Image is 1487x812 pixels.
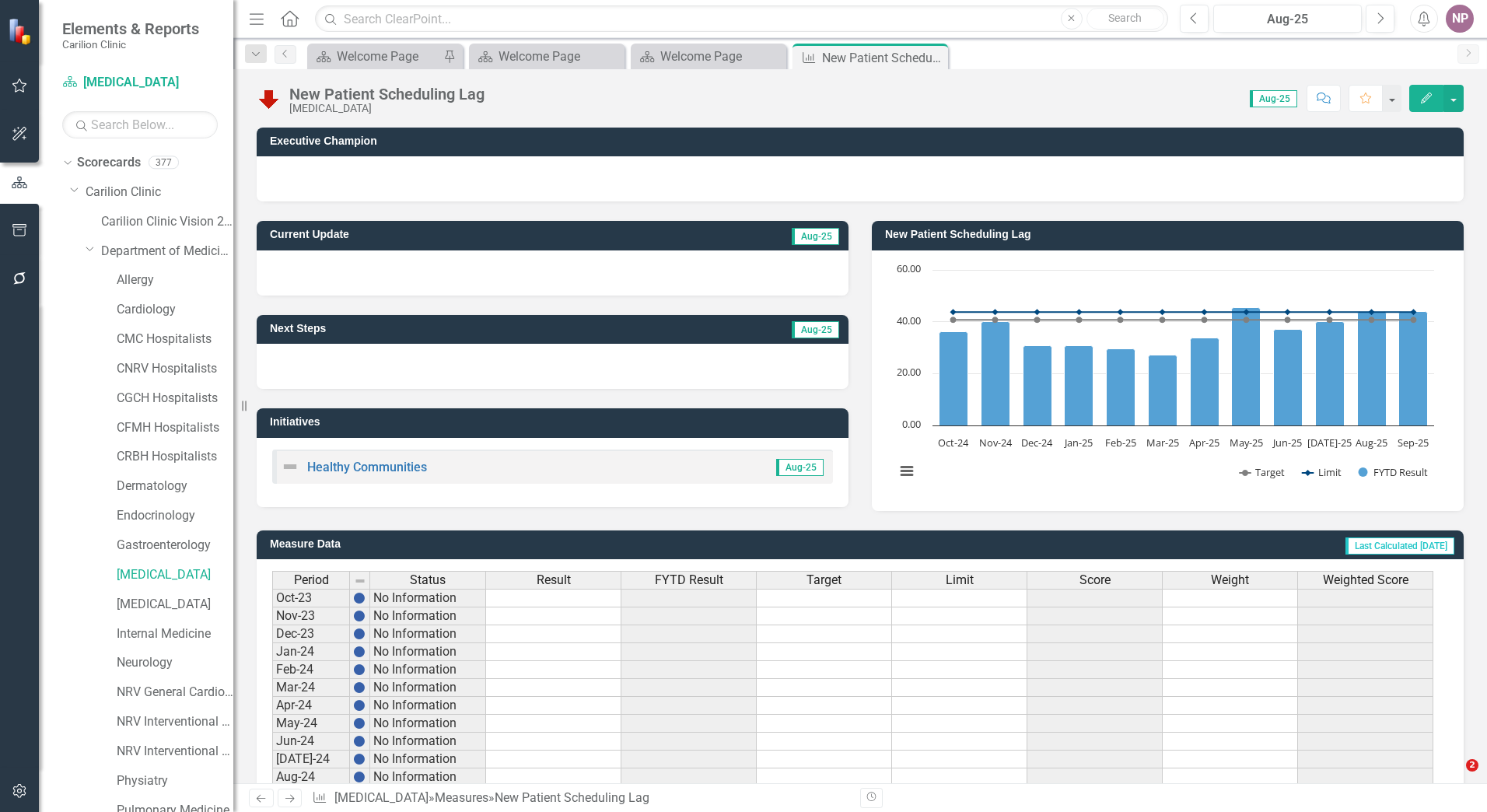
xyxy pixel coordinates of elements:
a: NRV Interventional Cardiology Test [117,743,233,761]
input: Search ClearPoint... [315,5,1168,33]
text: May-25 [1230,436,1263,450]
img: BgCOk07PiH71IgAAAABJRU5ErkJggg== [353,681,366,694]
path: May-25, 43.7. Limit. [1244,309,1250,315]
a: CNRV Hospitalists [117,360,233,378]
button: NP [1446,5,1474,33]
path: Jun-25, 40.7. Target. [1285,317,1291,323]
a: [MEDICAL_DATA] [334,790,429,805]
a: Measures [435,790,488,805]
div: Welcome Page [660,47,782,66]
span: Result [537,573,571,587]
path: Jul-25, 40.7. Target. [1327,317,1333,323]
path: Jan-25, 40.7. Target. [1076,317,1083,323]
a: [MEDICAL_DATA] [117,566,233,584]
path: May-25, 40.7. Target. [1244,317,1250,323]
span: Limit [946,573,974,587]
path: Apr-25, 43.7. Limit. [1202,309,1208,315]
td: Mar-24 [272,679,350,697]
div: Aug-25 [1219,10,1356,29]
span: Aug-25 [776,459,824,476]
a: Welcome Page [311,47,439,66]
span: Last Calculated [DATE] [1345,537,1454,555]
td: Jan-24 [272,643,350,661]
path: Jul-25, 40.2. FYTD Result. [1316,321,1345,425]
path: Feb-25, 40.7. Target. [1118,317,1124,323]
span: Status [410,573,446,587]
iframe: Intercom live chat [1434,759,1471,796]
td: Oct-23 [272,589,350,607]
a: Carilion Clinic Vision 2025 Scorecard [101,213,233,231]
td: No Information [370,589,486,607]
path: Jun-25, 43.7. Limit. [1285,309,1291,315]
g: FYTD Result, series 3 of 3. Bar series with 12 bars. [939,307,1428,425]
div: Welcome Page [337,47,439,66]
div: Chart. Highcharts interactive chart. [887,262,1448,495]
path: Jul-25, 43.7. Limit. [1327,309,1333,315]
text: Nov-24 [979,436,1013,450]
td: Apr-24 [272,697,350,715]
h3: Current Update [270,229,623,240]
text: Apr-25 [1189,436,1219,450]
td: No Information [370,625,486,643]
td: No Information [370,661,486,679]
a: Gastroenterology [117,537,233,555]
img: 8DAGhfEEPCf229AAAAAElFTkSuQmCC [354,575,366,587]
td: Feb-24 [272,661,350,679]
text: Feb-25 [1105,436,1136,450]
a: Endocrinology [117,507,233,525]
button: View chart menu, Chart [896,460,918,482]
button: Show Target [1240,465,1286,479]
td: No Information [370,607,486,625]
a: CMC Hospitalists [117,331,233,348]
path: Nov-24, 43.7. Limit. [992,309,999,315]
span: FYTD Result [655,573,723,587]
td: [DATE]-24 [272,751,350,768]
a: Welcome Page [473,47,621,66]
div: New Patient Scheduling Lag [822,48,944,68]
td: Aug-24 [272,768,350,786]
text: 40.00 [897,313,921,327]
path: Mar-25, 43.7. Limit. [1160,309,1166,315]
path: Sep-25, 40.7. Target. [1411,317,1417,323]
path: Sep-25, 43.7. Limit. [1411,309,1417,315]
span: Score [1079,573,1111,587]
a: Internal Medicine [117,625,233,643]
a: CGCH Hospitalists [117,390,233,408]
path: Feb-25, 29.7. FYTD Result. [1107,348,1135,425]
text: Dec-24 [1021,436,1053,450]
a: Welcome Page [635,47,782,66]
h3: Initiatives [270,416,841,428]
button: Aug-25 [1213,5,1362,33]
img: BgCOk07PiH71IgAAAABJRU5ErkJggg== [353,771,366,783]
path: Oct-24, 43.7. Limit. [950,309,957,315]
img: BgCOk07PiH71IgAAAABJRU5ErkJggg== [353,753,366,765]
a: Allergy [117,271,233,289]
td: No Information [370,697,486,715]
path: Apr-25, 33.9. FYTD Result. [1191,338,1219,425]
text: Mar-25 [1146,436,1179,450]
span: Weight [1211,573,1249,587]
text: Sep-25 [1398,436,1429,450]
path: Jan-25, 43.7. Limit. [1076,309,1083,315]
a: NRV Interventional Cardiology [117,713,233,731]
span: Aug-25 [792,228,839,245]
path: Aug-25, 40.7. Target. [1369,317,1375,323]
a: Dermatology [117,478,233,495]
a: Healthy Communities [307,460,427,474]
td: No Information [370,679,486,697]
h3: Executive Champion [270,135,1456,147]
path: Aug-25, 44. FYTD Result. [1358,311,1387,425]
div: [MEDICAL_DATA] [289,103,485,114]
button: Show FYTD Result [1359,465,1429,479]
img: ClearPoint Strategy [8,18,35,45]
path: Mar-25, 40.7. Target. [1160,317,1166,323]
path: Jan-25, 30.7. FYTD Result. [1065,345,1093,425]
div: » » [312,789,848,807]
div: New Patient Scheduling Lag [289,86,485,103]
button: Show Limit [1303,465,1342,479]
path: Mar-25, 27.3. FYTD Result. [1149,355,1177,425]
a: Cardiology [117,301,233,319]
path: Apr-25, 40.7. Target. [1202,317,1208,323]
path: Nov-24, 40.7. Target. [992,317,999,323]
